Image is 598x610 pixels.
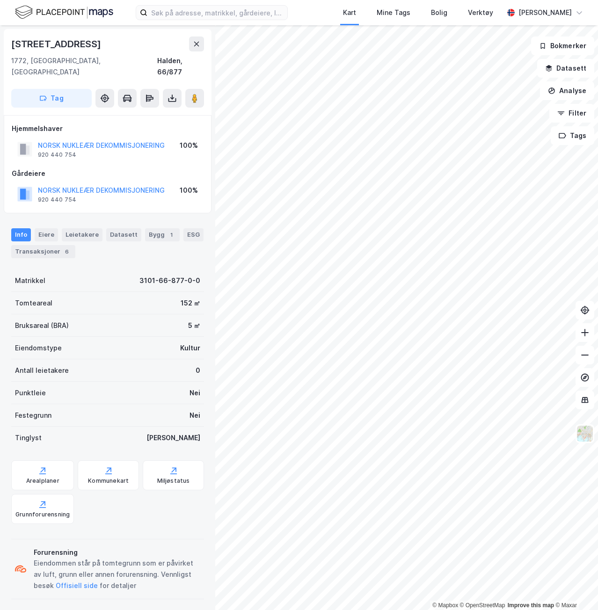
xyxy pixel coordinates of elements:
div: Miljøstatus [157,477,190,485]
a: Improve this map [508,602,554,609]
img: logo.f888ab2527a4732fd821a326f86c7f29.svg [15,4,113,21]
div: Nei [190,410,200,421]
div: Info [11,228,31,241]
button: Bokmerker [531,36,594,55]
div: 3101-66-877-0-0 [139,275,200,286]
div: 6 [62,247,72,256]
div: Kontrollprogram for chat [551,565,598,610]
div: 5 ㎡ [188,320,200,331]
button: Filter [549,104,594,123]
div: Antall leietakere [15,365,69,376]
div: Halden, 66/877 [157,55,204,78]
div: Mine Tags [377,7,410,18]
div: Nei [190,387,200,399]
div: Eiendommen står på tomtegrunn som er påvirket av luft, grunn eller annen forurensning. Vennligst ... [34,558,200,591]
div: Arealplaner [26,477,59,485]
div: Hjemmelshaver [12,123,204,134]
div: Kommunekart [88,477,129,485]
div: [PERSON_NAME] [146,432,200,443]
div: Bygg [145,228,180,241]
div: Leietakere [62,228,102,241]
div: ESG [183,228,204,241]
div: Punktleie [15,387,46,399]
button: Tag [11,89,92,108]
div: Datasett [106,228,141,241]
div: Kart [343,7,356,18]
div: 100% [180,140,198,151]
button: Analyse [540,81,594,100]
div: Transaksjoner [11,245,75,258]
div: Bruksareal (BRA) [15,320,69,331]
div: Tomteareal [15,298,52,309]
button: Tags [551,126,594,145]
div: Verktøy [468,7,493,18]
div: Forurensning [34,547,200,558]
a: Mapbox [432,602,458,609]
div: 1772, [GEOGRAPHIC_DATA], [GEOGRAPHIC_DATA] [11,55,157,78]
div: Eiendomstype [15,342,62,354]
div: 1 [167,230,176,240]
div: Matrikkel [15,275,45,286]
div: 0 [196,365,200,376]
iframe: Chat Widget [551,565,598,610]
div: Grunnforurensning [15,511,70,518]
div: 152 ㎡ [181,298,200,309]
img: Z [576,425,594,443]
div: Eiere [35,228,58,241]
div: 920 440 754 [38,196,76,203]
div: Kultur [180,342,200,354]
div: [STREET_ADDRESS] [11,36,103,51]
div: 920 440 754 [38,151,76,159]
div: 100% [180,185,198,196]
a: OpenStreetMap [460,602,505,609]
button: Datasett [537,59,594,78]
div: Festegrunn [15,410,51,421]
input: Søk på adresse, matrikkel, gårdeiere, leietakere eller personer [147,6,287,20]
div: Bolig [431,7,447,18]
div: Tinglyst [15,432,42,443]
div: Gårdeiere [12,168,204,179]
div: [PERSON_NAME] [518,7,572,18]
